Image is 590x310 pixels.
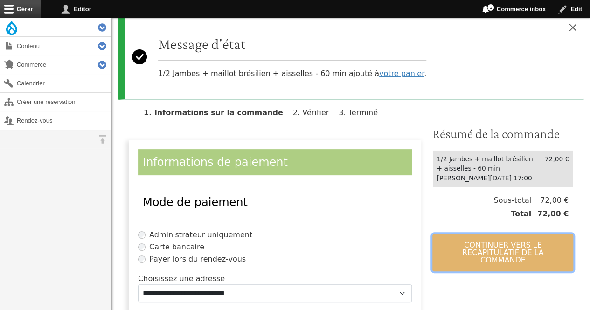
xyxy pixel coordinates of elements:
span: 1 [487,4,494,11]
span: Mode de paiement [143,196,248,209]
button: Continuer vers le récapitulatif de la commande [432,234,573,271]
h2: Message d'état [158,35,426,53]
a: votre panier [379,69,424,78]
span: Informations de paiement [143,156,288,169]
td: 72,00 € [541,150,573,187]
li: Informations sur la commande [144,108,291,117]
span: Total [511,208,531,220]
label: Carte bancaire [149,241,204,253]
svg: Success: [132,22,147,92]
div: 1/2 Jambes + maillot brésilien + aisselles - 60 min ajouté à . [158,35,426,79]
li: Vérifier [293,108,336,117]
h3: Résumé de la commande [432,126,573,142]
button: Close [562,14,584,41]
label: Payer lors du rendez-vous [149,254,246,265]
label: Administrateur uniquement [149,229,252,241]
li: Terminé [339,108,385,117]
span: Sous-total [493,195,531,206]
label: Choisissez une adresse [138,273,225,284]
span: 72,00 € [531,208,569,220]
time: [PERSON_NAME][DATE] 17:00 [437,174,532,182]
button: Orientation horizontale [93,130,111,148]
div: 1/2 Jambes + maillot brésilien + aisselles - 60 min [437,154,536,173]
span: 72,00 € [531,195,569,206]
div: Message d'état [118,14,584,100]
